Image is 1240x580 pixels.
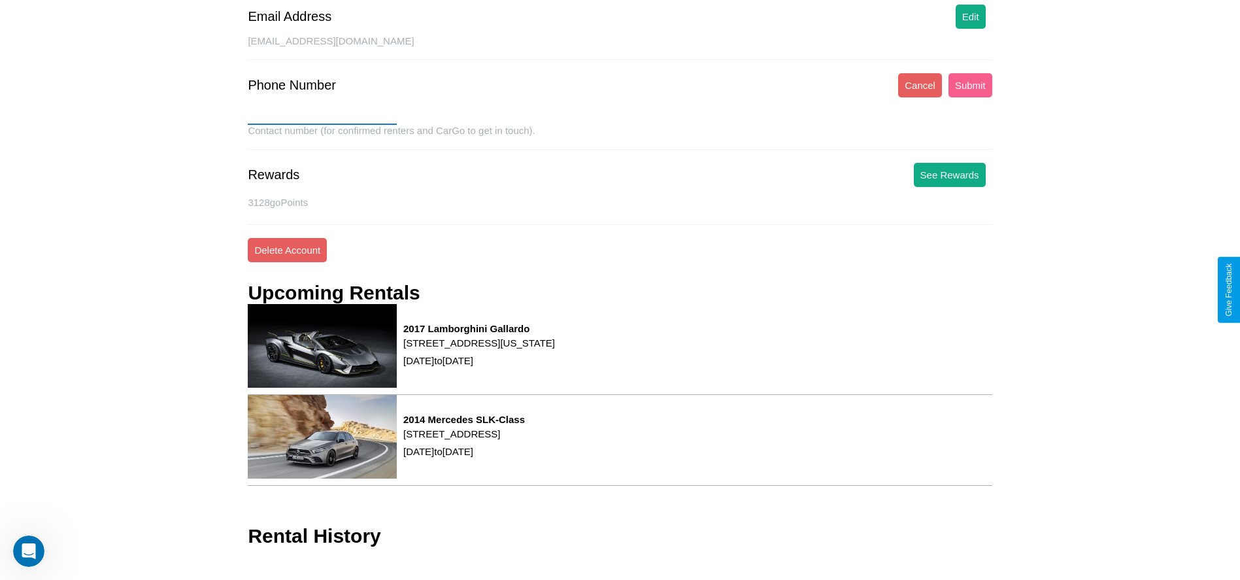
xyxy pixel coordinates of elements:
p: [DATE] to [DATE] [403,352,555,369]
h3: Rental History [248,525,380,547]
div: Email Address [248,9,331,24]
img: rental [248,304,397,388]
h3: 2017 Lamborghini Gallardo [403,323,555,334]
button: Submit [948,73,992,97]
div: Contact number (for confirmed renters and CarGo to get in touch). [248,125,992,150]
button: Edit [956,5,986,29]
p: [DATE] to [DATE] [403,443,525,460]
p: [STREET_ADDRESS][US_STATE] [403,334,555,352]
p: 3128 goPoints [248,194,992,211]
h3: Upcoming Rentals [248,282,420,304]
p: [STREET_ADDRESS] [403,425,525,443]
iframe: Intercom live chat [13,536,44,567]
div: Phone Number [248,78,336,93]
div: Give Feedback [1224,264,1233,316]
button: See Rewards [914,163,986,187]
img: rental [248,395,397,479]
button: Delete Account [248,238,327,262]
h3: 2014 Mercedes SLK-Class [403,414,525,425]
div: [EMAIL_ADDRESS][DOMAIN_NAME] [248,35,992,60]
button: Cancel [898,73,942,97]
div: Rewards [248,167,299,182]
